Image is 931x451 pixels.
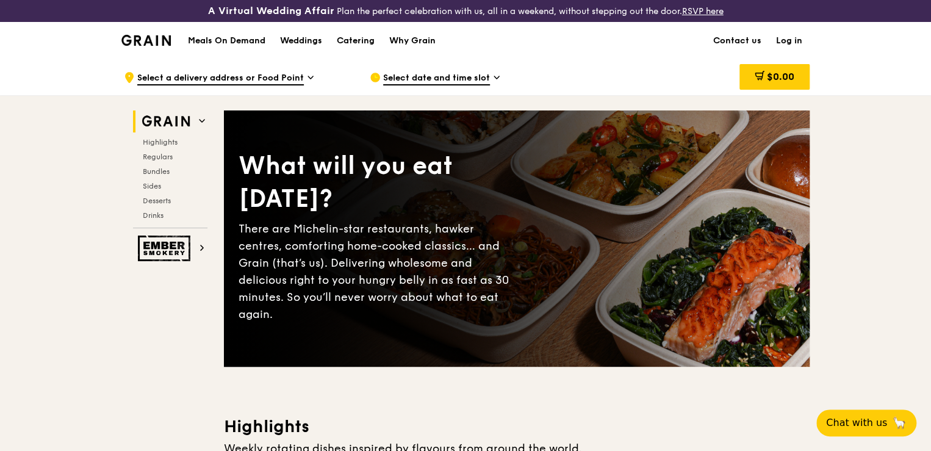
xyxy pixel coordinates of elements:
span: Chat with us [826,416,887,430]
div: Weddings [280,23,322,59]
span: 🦙 [892,416,907,430]
img: Grain [121,35,171,46]
img: Grain web logo [138,110,194,132]
span: Desserts [143,197,171,205]
a: Contact us [706,23,769,59]
span: $0.00 [767,71,794,82]
span: Regulars [143,153,173,161]
a: GrainGrain [121,21,171,58]
div: Why Grain [389,23,436,59]
h3: Highlights [224,416,810,438]
span: Select date and time slot [383,72,490,85]
div: There are Michelin-star restaurants, hawker centres, comforting home-cooked classics… and Grain (... [239,220,517,323]
div: Catering [337,23,375,59]
a: Weddings [273,23,329,59]
div: What will you eat [DATE]? [239,150,517,215]
div: Plan the perfect celebration with us, all in a weekend, without stepping out the door. [155,5,775,17]
h1: Meals On Demand [188,35,265,47]
span: Sides [143,182,161,190]
span: Bundles [143,167,170,176]
a: Log in [769,23,810,59]
span: Select a delivery address or Food Point [137,72,304,85]
img: Ember Smokery web logo [138,236,194,261]
button: Chat with us🦙 [816,410,916,436]
h3: A Virtual Wedding Affair [207,5,334,17]
span: Highlights [143,138,178,146]
a: Catering [329,23,382,59]
a: Why Grain [382,23,443,59]
a: RSVP here [681,6,723,16]
span: Drinks [143,211,164,220]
